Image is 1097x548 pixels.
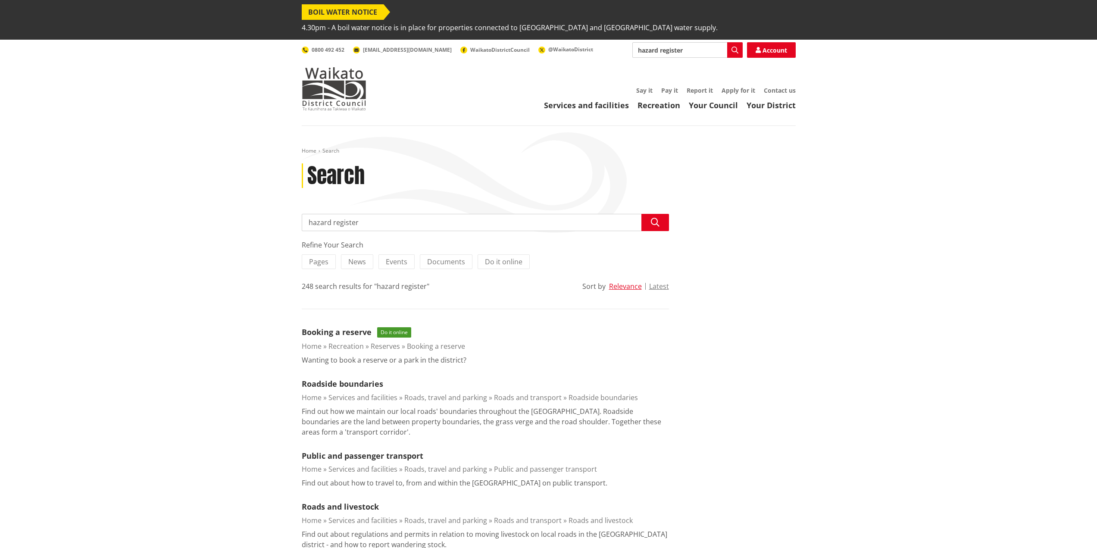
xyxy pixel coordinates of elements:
a: Home [302,464,322,474]
a: Home [302,393,322,402]
span: News [348,257,366,266]
p: Find out about how to travel to, from and within the [GEOGRAPHIC_DATA] on public transport. [302,478,607,488]
a: Services and facilities [328,516,397,525]
h1: Search [307,163,365,188]
span: 0800 492 452 [312,46,344,53]
a: Roadside boundaries [569,393,638,402]
a: Home [302,516,322,525]
a: WaikatoDistrictCouncil [460,46,530,53]
span: @WaikatoDistrict [548,46,593,53]
a: Services and facilities [328,393,397,402]
a: Public and passenger transport [302,451,423,461]
a: Account [747,42,796,58]
a: Recreation [638,100,680,110]
a: Services and facilities [544,100,629,110]
span: BOIL WATER NOTICE [302,4,384,20]
p: Find out how we maintain our local roads' boundaries throughout the [GEOGRAPHIC_DATA]. Roadside b... [302,406,669,437]
a: @WaikatoDistrict [538,46,593,53]
button: Relevance [609,282,642,290]
span: 4.30pm - A boil water notice is in place for properties connected to [GEOGRAPHIC_DATA] and [GEOGR... [302,20,718,35]
a: [EMAIL_ADDRESS][DOMAIN_NAME] [353,46,452,53]
a: Services and facilities [328,464,397,474]
a: Report it [687,86,713,94]
div: Refine Your Search [302,240,669,250]
span: WaikatoDistrictCouncil [470,46,530,53]
a: Public and passenger transport [494,464,597,474]
span: Search [322,147,339,154]
span: Documents [427,257,465,266]
a: Home [302,147,316,154]
a: Booking a reserve [407,341,465,351]
a: Roads and transport [494,393,562,402]
span: Do it online [377,327,411,338]
a: Roadside boundaries [302,379,383,389]
a: Contact us [764,86,796,94]
a: Home [302,341,322,351]
a: Pay it [661,86,678,94]
input: Search input [302,214,669,231]
a: Say it [636,86,653,94]
nav: breadcrumb [302,147,796,155]
span: Do it online [485,257,522,266]
a: Roads and livestock [569,516,633,525]
a: Roads, travel and parking [404,393,487,402]
div: 248 search results for "hazard register" [302,281,429,291]
input: Search input [632,42,743,58]
button: Latest [649,282,669,290]
a: Roads, travel and parking [404,516,487,525]
a: Recreation [328,341,364,351]
a: Your Council [689,100,738,110]
a: Roads and transport [494,516,562,525]
span: [EMAIL_ADDRESS][DOMAIN_NAME] [363,46,452,53]
a: Booking a reserve [302,327,372,337]
a: Reserves [371,341,400,351]
a: Your District [747,100,796,110]
a: 0800 492 452 [302,46,344,53]
span: Pages [309,257,328,266]
p: Wanting to book a reserve or a park in the district? [302,355,466,365]
img: Waikato District Council - Te Kaunihera aa Takiwaa o Waikato [302,67,366,110]
a: Roads, travel and parking [404,464,487,474]
span: Events [386,257,407,266]
div: Sort by [582,281,606,291]
a: Roads and livestock [302,501,379,512]
a: Apply for it [722,86,755,94]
